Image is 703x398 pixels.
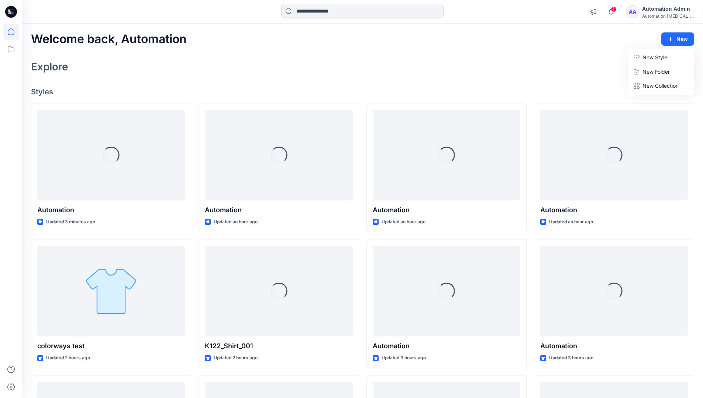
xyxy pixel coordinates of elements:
p: Updated 3 minutes ago [46,218,95,226]
a: colorways test [37,246,185,337]
div: Automation [MEDICAL_DATA]... [642,13,694,19]
h4: Styles [31,87,694,96]
p: colorways test [37,341,185,351]
div: Automation Admin [642,4,694,13]
p: Automation [205,205,352,215]
p: K122_Shirt_001 [205,341,352,351]
p: Updated an hour ago [382,218,425,226]
p: Automation [37,205,185,215]
p: Updated an hour ago [549,218,593,226]
p: New Style [642,53,667,62]
h2: Explore [31,61,68,73]
p: New Collection [642,81,679,90]
button: New [661,32,694,46]
h2: Welcome back, Automation [31,32,187,46]
p: Updated 2 hours ago [46,354,90,362]
div: AA [626,5,639,18]
a: New Style [629,50,693,65]
p: Updated 3 hours ago [382,354,426,362]
p: Automation [540,341,688,351]
span: 1 [611,6,617,12]
p: Automation [373,341,520,351]
p: Updated 2 hours ago [214,354,258,362]
p: Automation [540,205,688,215]
p: New Folder [642,68,670,76]
p: Updated 3 hours ago [549,354,593,362]
p: Updated an hour ago [214,218,258,226]
p: Automation [373,205,520,215]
